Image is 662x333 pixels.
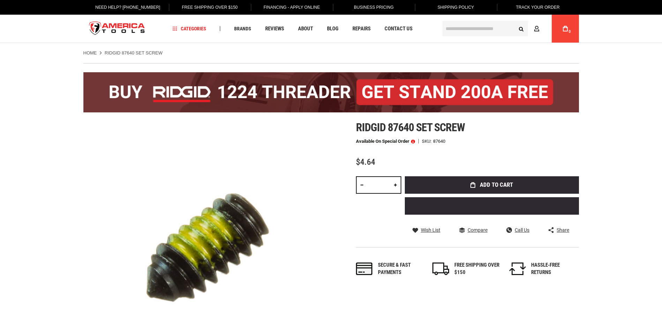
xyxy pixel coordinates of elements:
strong: RIDGID 87640 SET SCREW [105,50,163,55]
span: Blog [327,26,339,31]
div: 87640 [433,139,445,143]
span: Call Us [515,228,529,232]
a: 0 [559,15,572,43]
img: returns [509,262,526,275]
span: 0 [569,30,571,34]
span: Repairs [352,26,371,31]
button: Add to Cart [405,176,579,194]
a: Call Us [506,227,529,233]
div: Secure & fast payments [378,261,423,276]
a: Categories [170,24,209,34]
img: payments [356,262,373,275]
a: About [295,24,316,34]
img: BOGO: Buy the RIDGID® 1224 Threader (26092), get the 92467 200A Stand FREE! [83,72,579,112]
span: $4.64 [356,157,375,167]
span: Add to Cart [480,182,513,188]
span: Shipping Policy [438,5,474,10]
span: About [298,26,313,31]
div: HASSLE-FREE RETURNS [531,261,577,276]
a: Home [83,50,97,56]
a: Compare [459,227,488,233]
img: shipping [432,262,449,275]
img: America Tools [83,16,151,42]
span: Wish List [421,228,440,232]
span: Contact Us [385,26,412,31]
span: Ridgid 87640 set screw [356,121,465,134]
a: Reviews [262,24,287,34]
span: Compare [468,228,488,232]
p: Available on Special Order [356,139,415,144]
span: Share [557,228,569,232]
span: Categories [173,26,206,31]
a: Wish List [412,227,440,233]
a: Blog [324,24,342,34]
span: Brands [234,26,251,31]
strong: SKU [422,139,433,143]
a: Repairs [349,24,374,34]
a: store logo [83,16,151,42]
button: Search [515,22,528,35]
a: Contact Us [381,24,416,34]
div: FREE SHIPPING OVER $150 [454,261,500,276]
span: Reviews [265,26,284,31]
a: Brands [231,24,254,34]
